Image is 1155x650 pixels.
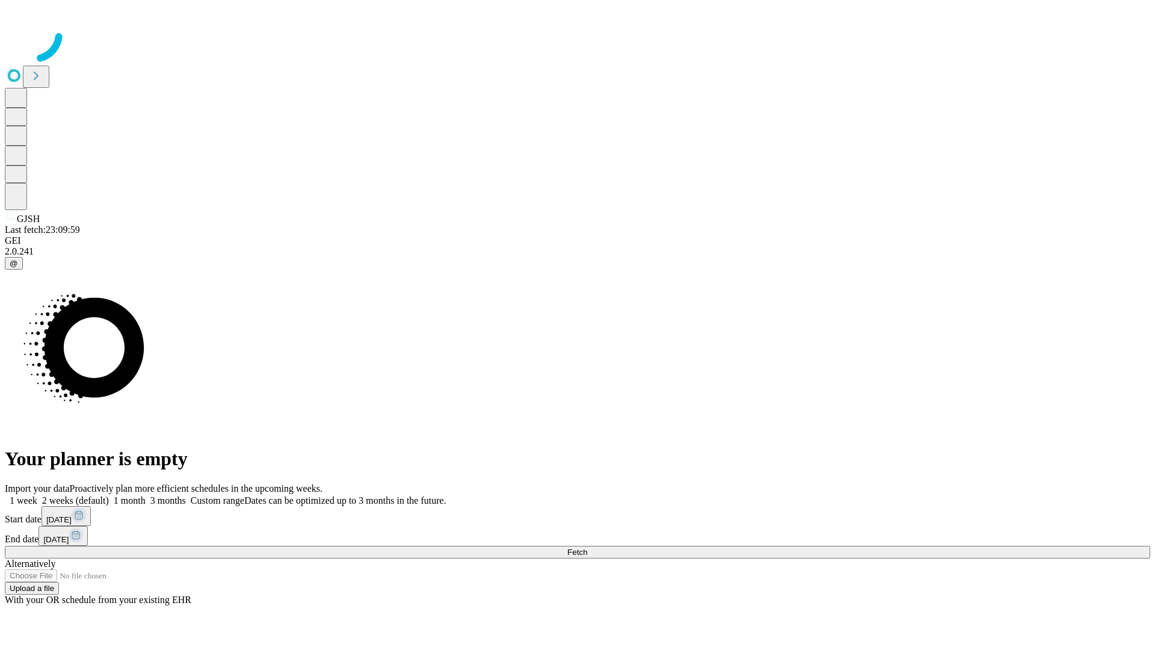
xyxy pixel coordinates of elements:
[38,526,88,546] button: [DATE]
[191,495,244,506] span: Custom range
[42,506,91,526] button: [DATE]
[46,515,72,524] span: [DATE]
[5,224,80,235] span: Last fetch: 23:09:59
[244,495,446,506] span: Dates can be optimized up to 3 months in the future.
[5,235,1150,246] div: GEI
[10,495,37,506] span: 1 week
[5,246,1150,257] div: 2.0.241
[5,257,23,270] button: @
[5,483,70,494] span: Import your data
[5,559,55,569] span: Alternatively
[10,259,18,268] span: @
[567,548,587,557] span: Fetch
[5,448,1150,470] h1: Your planner is empty
[17,214,40,224] span: GJSH
[70,483,322,494] span: Proactively plan more efficient schedules in the upcoming weeks.
[114,495,146,506] span: 1 month
[42,495,109,506] span: 2 weeks (default)
[5,546,1150,559] button: Fetch
[43,535,69,544] span: [DATE]
[150,495,186,506] span: 3 months
[5,582,59,595] button: Upload a file
[5,526,1150,546] div: End date
[5,595,191,605] span: With your OR schedule from your existing EHR
[5,506,1150,526] div: Start date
